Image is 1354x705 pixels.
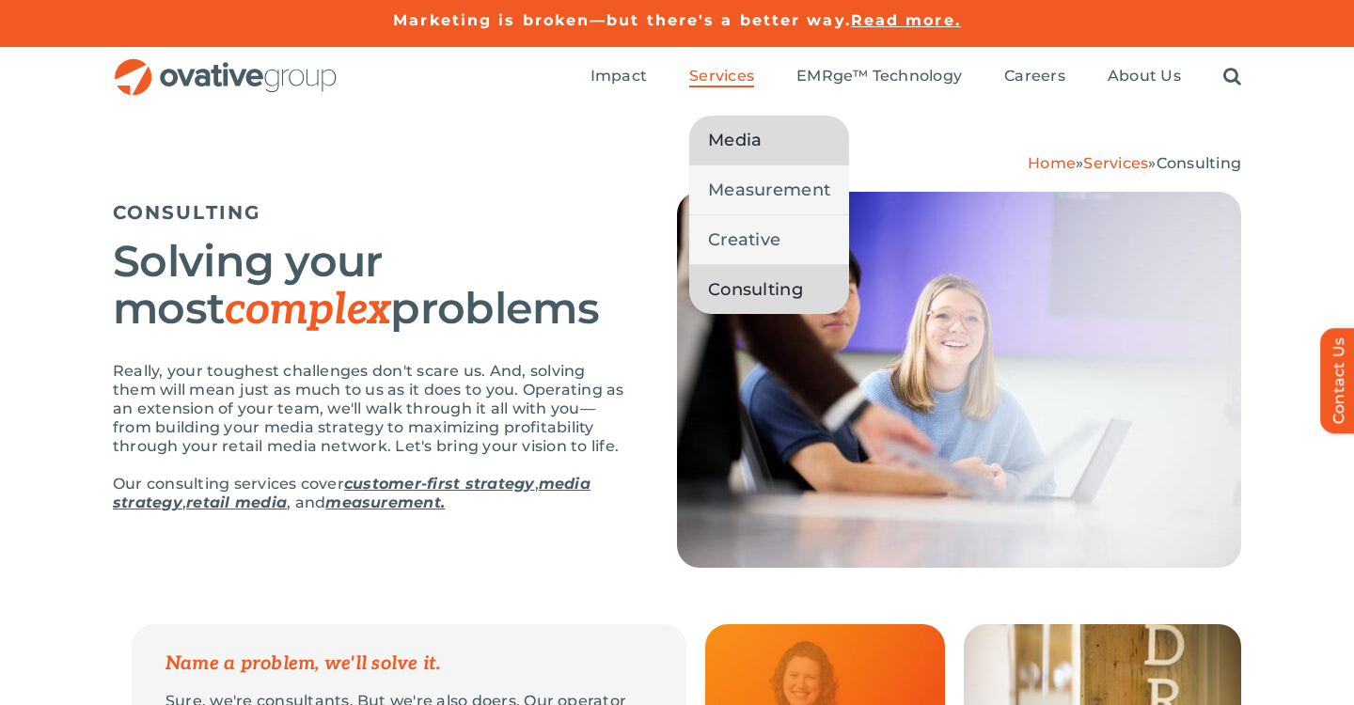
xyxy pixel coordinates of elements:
span: EMRge™ Technology [796,67,962,86]
span: Careers [1004,67,1065,86]
a: Home [1028,154,1076,172]
a: measurement. [325,493,445,511]
a: media strategy [113,475,590,511]
span: Services [689,67,754,86]
a: About Us [1108,67,1181,87]
p: Our consulting services cover , , , and [113,475,630,512]
a: Careers [1004,67,1065,87]
h5: CONSULTING [113,201,630,224]
a: EMRge™ Technology [796,67,962,87]
a: customer-first strategy [344,475,535,493]
span: Creative [708,227,780,253]
a: Services [1083,154,1148,172]
nav: Menu [590,47,1241,107]
span: Impact [590,67,647,86]
p: Really, your toughest challenges don't scare us. And, solving them will mean just as much to us a... [113,362,630,456]
span: Measurement [708,177,830,203]
span: Consulting [1157,154,1241,172]
a: Search [1223,67,1241,87]
span: Media [708,127,762,153]
a: OG_Full_horizontal_RGB [113,56,338,74]
span: About Us [1108,67,1181,86]
h2: Solving your most problems [113,238,630,334]
p: Name a problem, we'll solve it. [165,654,653,673]
em: complex [225,284,390,337]
span: Consulting [708,276,803,303]
a: Read more. [851,11,961,29]
a: Impact [590,67,647,87]
a: Marketing is broken—but there's a better way. [393,11,851,29]
a: retail media [186,493,287,511]
a: Services [689,67,754,87]
span: » » [1028,154,1241,172]
a: Creative [689,215,849,264]
a: Consulting [689,265,849,314]
a: Measurement [689,165,849,214]
img: Consulting – Hero [677,192,1241,568]
a: Media [689,116,849,164]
